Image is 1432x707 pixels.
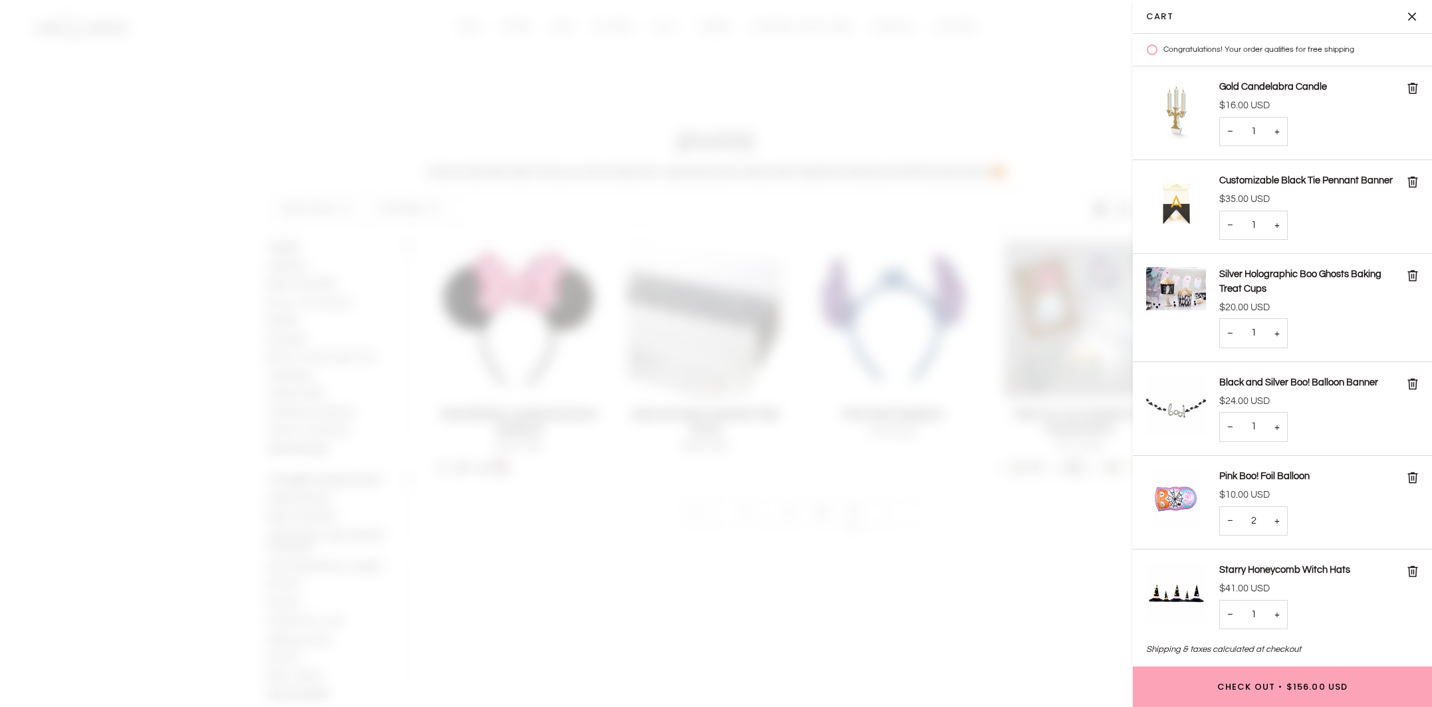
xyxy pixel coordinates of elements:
img: Black and Silver Boo! Balloon Banner [1146,375,1206,435]
a: Pink Boo! Foil Balloon [1146,469,1206,536]
button: + [1266,506,1288,536]
button: − [1219,506,1241,536]
a: Customizable Black Tie Pennant Banner [1146,173,1206,240]
span: Congratulations! Your order qualifies for free shipping [1163,45,1354,55]
a: Black and Silver Boo! Balloon Banner [1146,375,1206,442]
button: − [1219,412,1241,442]
button: + [1266,211,1288,241]
button: − [1219,117,1241,147]
a: Starry Honeycomb Witch Hats [1219,565,1350,575]
img: Customizable Black Tie Pennant Banner [1146,173,1206,233]
img: Pink Boo! Foil Balloon [1146,469,1206,529]
a: Pink Boo! Foil Balloon [1219,471,1310,481]
img: Gold Candelabra Candle [1146,80,1206,140]
p: $10.00 USD [1219,488,1419,502]
a: Black and Silver Boo! Balloon Banner [1219,377,1378,387]
button: − [1219,211,1241,241]
a: Customizable Black Tie Pennant Banner [1219,175,1393,185]
p: $16.00 USD [1219,98,1419,113]
button: + [1266,600,1288,630]
button: + [1266,412,1288,442]
button: − [1219,600,1241,630]
img: Starry Honeycomb Witch Hats [1146,563,1206,623]
p: $20.00 USD [1219,300,1419,315]
em: Shipping & taxes calculated at checkout [1146,645,1301,654]
a: Gold Candelabra Candle [1146,80,1206,146]
button: + [1266,318,1288,348]
p: $41.00 USD [1219,581,1419,596]
a: Silver Holographic Boo Ghosts Baking Treat Cups [1146,267,1206,348]
p: $24.00 USD [1219,394,1419,409]
button: + [1266,117,1288,147]
button: − [1219,318,1241,348]
a: Gold Candelabra Candle [1219,82,1327,92]
img: Silver Holographic Boo Ghosts Baking Treat Cups [1146,267,1206,310]
span: $156.00 USD [1286,682,1348,691]
span: • [1275,682,1286,691]
a: Starry Honeycomb Witch Hats [1146,563,1206,629]
button: Check Out• $156.00 USD [1133,666,1432,707]
a: Silver Holographic Boo Ghosts Baking Treat Cups [1219,269,1381,294]
p: $35.00 USD [1219,192,1419,207]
